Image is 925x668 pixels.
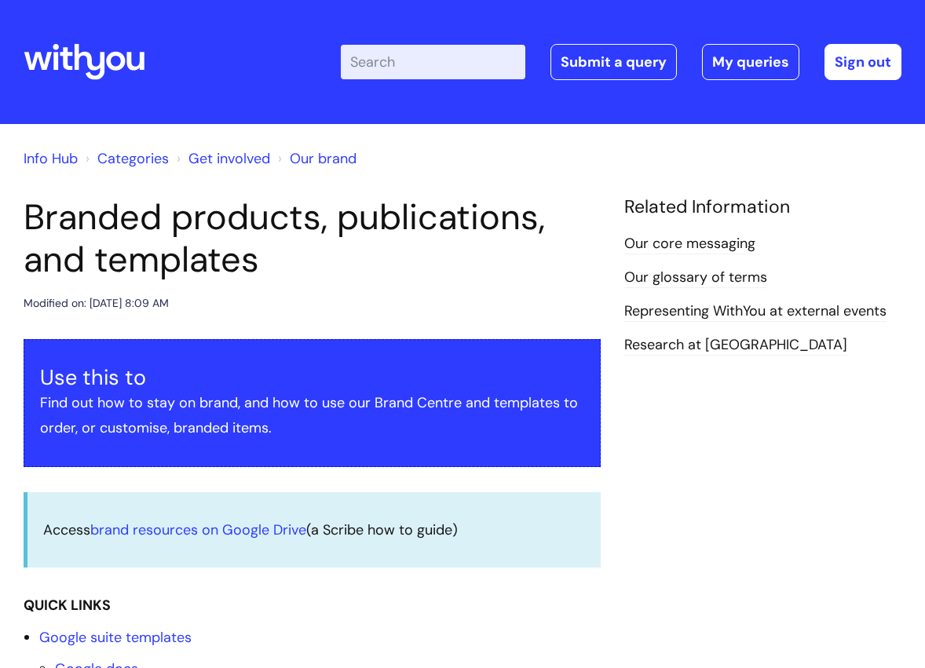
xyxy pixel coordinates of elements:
a: Our glossary of terms [624,268,767,288]
h3: Use this to [40,365,584,390]
a: Categories [97,149,169,168]
h1: Branded products, publications, and templates [24,196,601,281]
a: Get involved [188,149,270,168]
a: My queries [702,44,799,80]
div: Modified on: [DATE] 8:09 AM [24,294,169,313]
a: Research at [GEOGRAPHIC_DATA] [624,335,847,356]
h4: Related Information [624,196,901,218]
p: Find out how to stay on brand, and how to use our Brand Centre and templates to order, or customi... [40,390,584,441]
a: Submit a query [550,44,677,80]
div: | - [341,44,901,80]
li: Solution home [82,146,169,171]
a: brand resources on Google Drive [90,520,306,539]
a: Our brand [290,149,356,168]
a: Google suite templates [39,628,192,647]
a: Sign out [824,44,901,80]
p: Access (a Scribe how to guide) [43,517,585,542]
a: Representing WithYou at external events [624,301,887,322]
li: Get involved [173,146,270,171]
a: Info Hub [24,149,78,168]
input: Search [341,45,525,79]
li: Our brand [274,146,356,171]
strong: QUICK LINKS [24,596,111,615]
a: Our core messaging [624,234,755,254]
